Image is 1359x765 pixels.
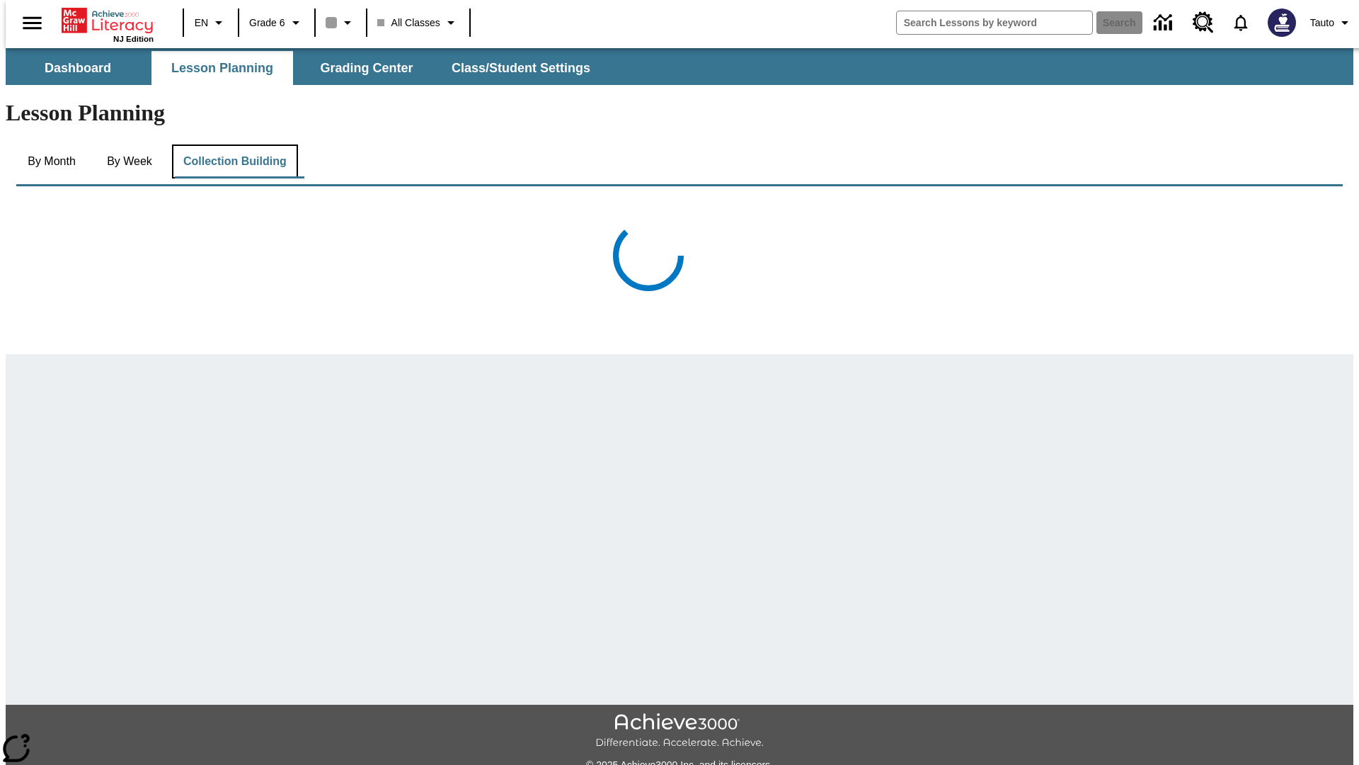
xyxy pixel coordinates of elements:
button: Class: All Classes, Select your class [372,10,465,35]
button: Grading Center [296,51,437,85]
input: search field [897,11,1092,34]
span: Dashboard [45,60,111,76]
span: Grade 6 [249,16,285,30]
span: Tauto [1310,16,1334,30]
button: Collection Building [172,144,298,178]
a: Home [62,6,154,35]
img: Avatar [1268,8,1296,37]
button: Grade: Grade 6, Select a grade [243,10,310,35]
button: Dashboard [7,51,149,85]
div: SubNavbar [6,51,603,85]
span: EN [195,16,208,30]
button: Lesson Planning [151,51,293,85]
a: Resource Center, Will open in new tab [1184,4,1222,42]
div: SubNavbar [6,48,1353,85]
button: Class/Student Settings [440,51,602,85]
span: Class/Student Settings [452,60,590,76]
a: Notifications [1222,4,1259,41]
span: Lesson Planning [171,60,273,76]
img: Achieve3000 Differentiate Accelerate Achieve [595,713,764,749]
a: Data Center [1145,4,1184,42]
div: Home [62,5,154,43]
button: Profile/Settings [1304,10,1359,35]
button: Select a new avatar [1259,4,1304,41]
span: All Classes [377,16,440,30]
h1: Lesson Planning [6,100,1353,126]
span: Grading Center [320,60,413,76]
button: By Month [16,144,87,178]
button: By Week [94,144,165,178]
span: NJ Edition [113,35,154,43]
button: Open side menu [11,2,53,44]
button: Language: EN, Select a language [188,10,234,35]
